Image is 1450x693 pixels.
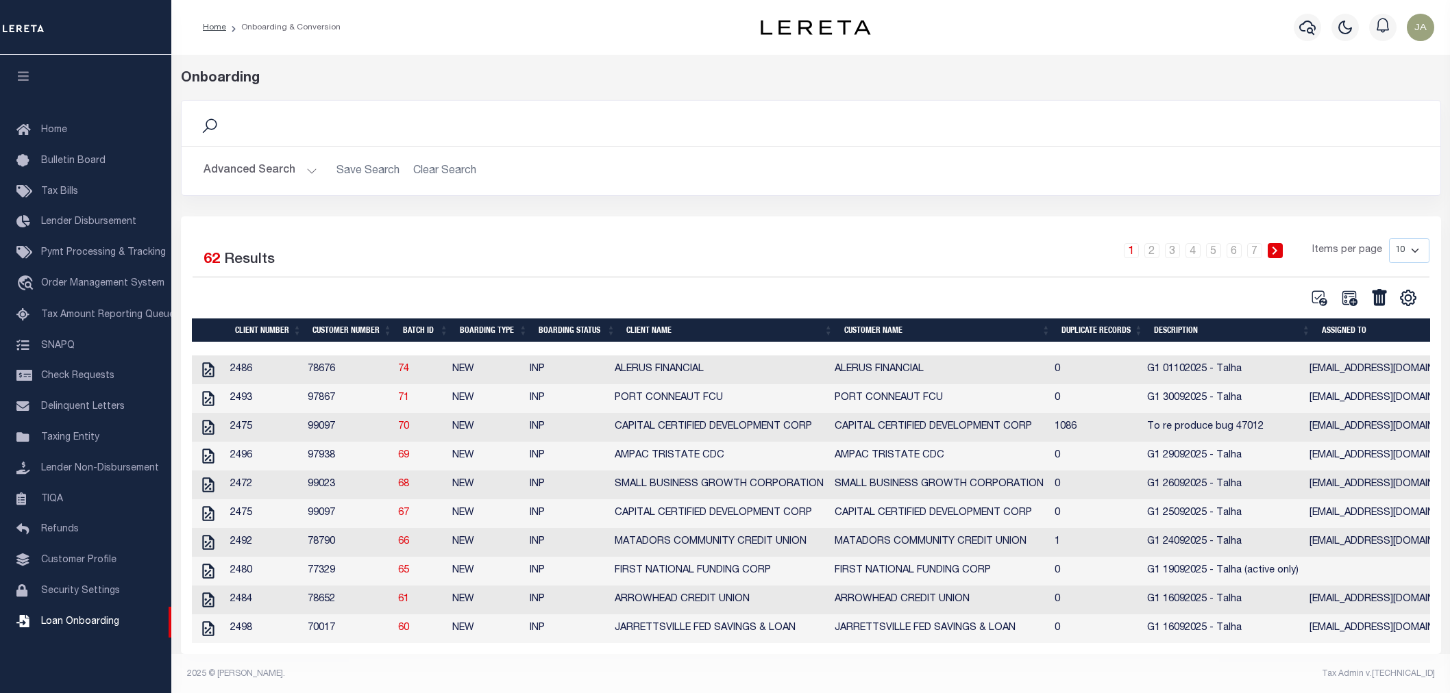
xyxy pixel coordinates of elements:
[1049,355,1142,384] td: 0
[1142,470,1304,499] td: G1 26092025 - Talha
[1165,243,1180,258] a: 3
[203,23,226,32] a: Home
[829,442,1049,470] td: AMPAC TRISTATE CDC
[225,384,302,413] td: 2493
[609,470,829,499] td: SMALL BUSINESS GROWTH CORPORATION
[1185,243,1201,258] a: 4
[177,668,811,680] div: 2025 © [PERSON_NAME].
[225,442,302,470] td: 2496
[524,585,609,614] td: INP
[609,355,829,384] td: ALERUS FINANCIAL
[225,585,302,614] td: 2484
[41,340,75,350] span: SNAPQ
[41,525,79,534] span: Refunds
[302,499,393,528] td: 99097
[1142,413,1304,442] td: To re produce bug 47012
[1148,318,1316,342] th: Description: activate to sort column ascending
[829,413,1049,442] td: CAPITAL CERTIFIED DEVELOPMENT CORP
[181,68,1441,89] div: Onboarding
[16,275,38,293] i: travel_explore
[302,470,393,499] td: 99023
[41,310,175,320] span: Tax Amount Reporting Queue
[397,318,454,342] th: Batch ID: activate to sort column ascending
[41,555,116,565] span: Customer Profile
[1049,384,1142,413] td: 0
[41,494,63,503] span: TIQA
[225,614,302,643] td: 2498
[1049,442,1142,470] td: 0
[230,318,307,342] th: Client Number: activate to sort column ascending
[609,499,829,528] td: CAPITAL CERTIFIED DEVELOPMENT CORP
[225,413,302,442] td: 2475
[609,614,829,643] td: JARRETTSVILLE FED SAVINGS & LOAN
[829,499,1049,528] td: CAPITAL CERTIFIED DEVELOPMENT CORP
[398,594,409,604] a: 61
[302,585,393,614] td: 78652
[609,557,829,585] td: FIRST NATIONAL FUNDING CORP
[447,528,524,557] td: NEW
[1049,614,1142,643] td: 0
[839,318,1056,342] th: Customer Name: activate to sort column ascending
[1142,557,1304,585] td: G1 19092025 - Talha (active only)
[524,384,609,413] td: INP
[1049,499,1142,528] td: 0
[302,528,393,557] td: 78790
[41,586,120,596] span: Security Settings
[524,557,609,585] td: INP
[398,422,409,431] a: 70
[1142,614,1304,643] td: G1 16092025 - Talha
[821,668,1435,680] div: Tax Admin v.[TECHNICAL_ID]
[302,413,393,442] td: 99097
[398,537,409,546] a: 66
[302,614,393,643] td: 70017
[533,318,621,342] th: Boarding Status: activate to sort column ascending
[398,508,409,518] a: 67
[1142,355,1304,384] td: G1 01102025 - Talha
[41,248,166,257] span: Pymt Processing & Tracking
[829,355,1049,384] td: ALERUS FINANCIAL
[302,384,393,413] td: 97867
[41,464,159,473] span: Lender Non-Disbursement
[41,125,67,135] span: Home
[1142,442,1304,470] td: G1 29092025 - Talha
[204,253,220,267] span: 62
[398,479,409,489] a: 68
[447,442,524,470] td: NEW
[1144,243,1159,258] a: 2
[609,585,829,614] td: ARROWHEAD CREDIT UNION
[524,413,609,442] td: INP
[1142,384,1304,413] td: G1 30092025 - Talha
[225,528,302,557] td: 2492
[41,433,99,442] span: Taxing Entity
[609,413,829,442] td: CAPITAL CERTIFIED DEVELOPMENT CORP
[398,566,409,575] a: 65
[225,557,302,585] td: 2480
[829,614,1049,643] td: JARRETTSVILLE FED SAVINGS & LOAN
[41,187,78,197] span: Tax Bills
[225,499,302,528] td: 2475
[829,585,1049,614] td: ARROWHEAD CREDIT UNION
[524,528,609,557] td: INP
[1312,243,1382,258] span: Items per page
[302,557,393,585] td: 77329
[621,318,838,342] th: Client Name: activate to sort column ascending
[225,355,302,384] td: 2486
[1142,528,1304,557] td: G1 24092025 - Talha
[41,279,164,288] span: Order Management System
[398,623,409,633] a: 60
[398,451,409,460] a: 69
[1227,243,1242,258] a: 6
[761,20,870,35] img: logo-dark.svg
[524,499,609,528] td: INP
[1049,413,1142,442] td: 1086
[224,249,275,271] label: Results
[447,499,524,528] td: NEW
[1206,243,1221,258] a: 5
[1049,557,1142,585] td: 0
[398,393,409,403] a: 71
[447,413,524,442] td: NEW
[829,384,1049,413] td: PORT CONNEAUT FCU
[447,557,524,585] td: NEW
[524,470,609,499] td: INP
[829,557,1049,585] td: FIRST NATIONAL FUNDING CORP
